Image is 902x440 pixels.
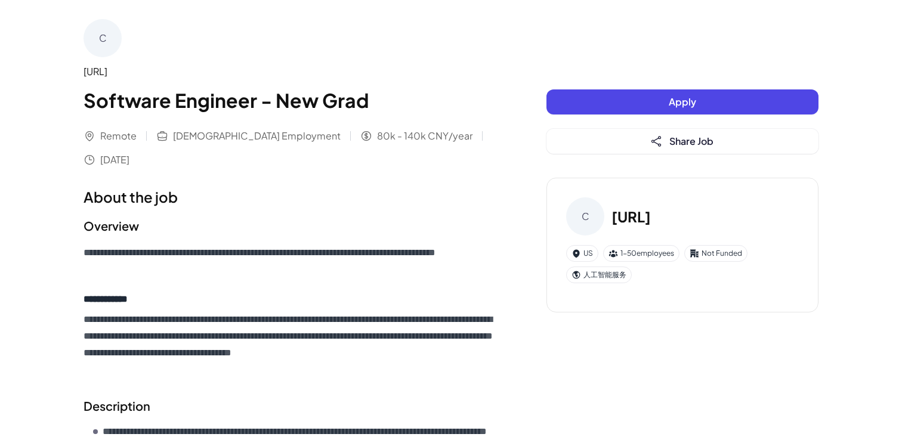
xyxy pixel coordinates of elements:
div: C [566,197,604,236]
div: [URL] [84,64,499,79]
span: Share Job [669,135,713,147]
h1: Software Engineer - New Grad [84,86,499,114]
div: C [84,19,122,57]
span: [DATE] [100,153,129,167]
span: Remote [100,129,137,143]
h2: Description [84,397,499,415]
div: Not Funded [684,245,747,262]
span: 80k - 140k CNY/year [377,129,472,143]
h1: About the job [84,186,499,207]
h3: [URL] [611,206,651,227]
div: US [566,245,598,262]
div: 1-50 employees [603,245,679,262]
span: Apply [669,95,696,108]
button: Apply [546,89,818,114]
span: [DEMOGRAPHIC_DATA] Employment [173,129,341,143]
button: Share Job [546,129,818,154]
div: 人工智能服务 [566,267,632,283]
h2: Overview [84,217,499,235]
